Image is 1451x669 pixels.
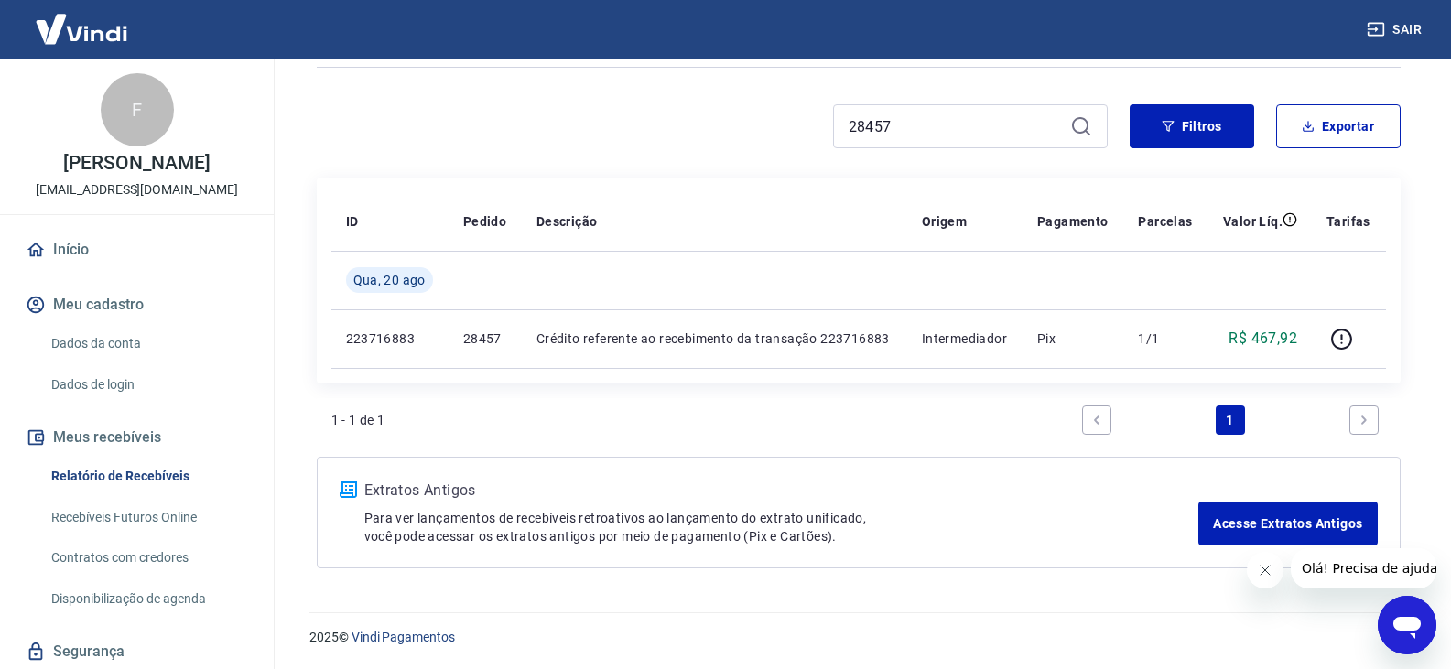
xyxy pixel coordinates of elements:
p: R$ 467,92 [1229,328,1297,350]
button: Sair [1363,13,1429,47]
div: F [101,73,174,146]
p: 2025 © [309,628,1407,647]
p: 28457 [463,329,507,348]
p: Extratos Antigos [364,480,1199,502]
a: Previous page [1082,405,1111,435]
p: [PERSON_NAME] [63,154,210,173]
p: Descrição [536,212,598,231]
a: Início [22,230,252,270]
img: ícone [340,481,357,498]
p: Pedido [463,212,506,231]
img: Vindi [22,1,141,57]
p: Valor Líq. [1223,212,1283,231]
iframe: Mensagem da empresa [1291,548,1436,588]
ul: Pagination [1075,398,1386,442]
a: Contratos com credores [44,539,252,577]
p: 1/1 [1138,329,1193,348]
p: Intermediador [922,329,1008,348]
span: Olá! Precisa de ajuda? [11,13,154,27]
p: Tarifas [1326,212,1370,231]
p: Origem [922,212,967,231]
p: Crédito referente ao recebimento da transação 223716883 [536,329,893,348]
a: Page 1 is your current page [1216,405,1245,435]
p: Para ver lançamentos de recebíveis retroativos ao lançamento do extrato unificado, você pode aces... [364,509,1199,545]
a: Dados da conta [44,325,252,362]
button: Meus recebíveis [22,417,252,458]
button: Filtros [1130,104,1254,148]
p: Parcelas [1138,212,1192,231]
iframe: Botão para abrir a janela de mensagens [1378,596,1436,654]
button: Meu cadastro [22,285,252,325]
a: Dados de login [44,366,252,404]
p: 223716883 [346,329,434,348]
a: Recebíveis Futuros Online [44,499,252,536]
button: Exportar [1276,104,1401,148]
a: Acesse Extratos Antigos [1198,502,1377,545]
input: Busque pelo número do pedido [849,113,1063,140]
p: Pix [1037,329,1109,348]
a: Next page [1349,405,1379,435]
a: Disponibilização de agenda [44,580,252,618]
p: Pagamento [1037,212,1109,231]
a: Relatório de Recebíveis [44,458,252,495]
p: ID [346,212,359,231]
iframe: Fechar mensagem [1247,552,1283,588]
p: [EMAIL_ADDRESS][DOMAIN_NAME] [36,180,238,200]
span: Qua, 20 ago [353,271,426,289]
p: 1 - 1 de 1 [331,411,385,429]
a: Vindi Pagamentos [352,630,455,644]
